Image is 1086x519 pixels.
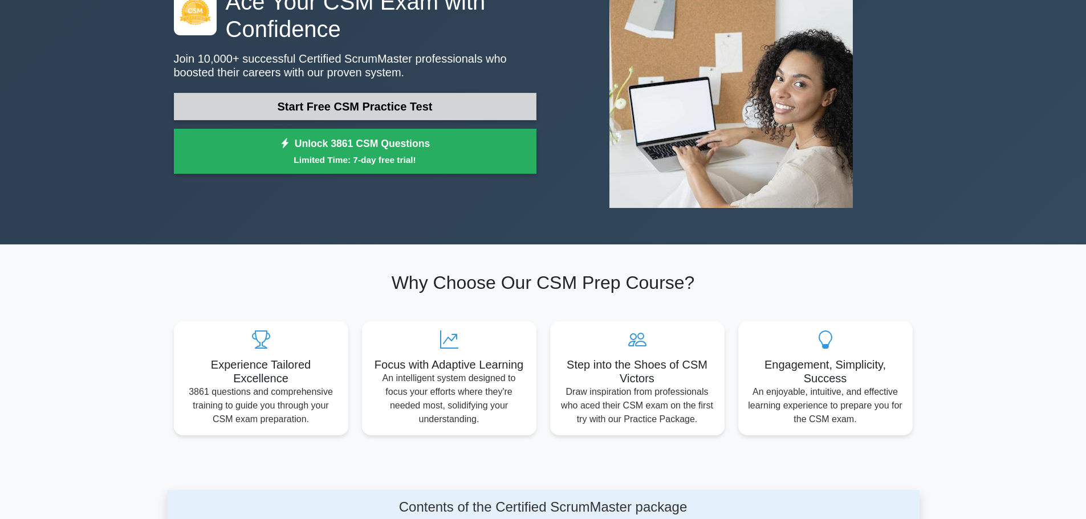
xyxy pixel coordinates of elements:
h4: Contents of the Certified ScrumMaster package [275,499,812,516]
p: Join 10,000+ successful Certified ScrumMaster professionals who boosted their careers with our pr... [174,52,536,79]
p: Draw inspiration from professionals who aced their CSM exam on the first try with our Practice Pa... [559,385,715,426]
a: Unlock 3861 CSM QuestionsLimited Time: 7-day free trial! [174,129,536,174]
h2: Why Choose Our CSM Prep Course? [174,272,913,293]
a: Start Free CSM Practice Test [174,93,536,120]
p: An intelligent system designed to focus your efforts where they're needed most, solidifying your ... [371,371,527,426]
h5: Engagement, Simplicity, Success [747,358,904,385]
p: An enjoyable, intuitive, and effective learning experience to prepare you for the CSM exam. [747,385,904,426]
h5: Experience Tailored Excellence [183,358,339,385]
h5: Focus with Adaptive Learning [371,358,527,371]
p: 3861 questions and comprehensive training to guide you through your CSM exam preparation. [183,385,339,426]
small: Limited Time: 7-day free trial! [188,153,522,166]
h5: Step into the Shoes of CSM Victors [559,358,715,385]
